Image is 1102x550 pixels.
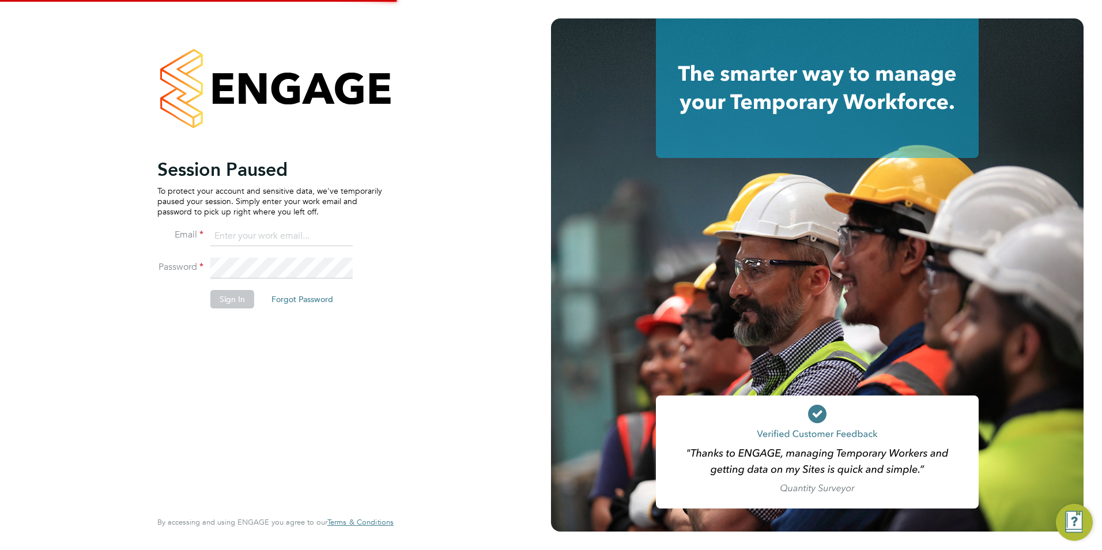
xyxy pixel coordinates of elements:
button: Forgot Password [262,290,342,308]
h2: Session Paused [157,158,382,181]
label: Email [157,229,203,241]
span: By accessing and using ENGAGE you agree to our [157,517,394,527]
span: Terms & Conditions [327,517,394,527]
p: To protect your account and sensitive data, we've temporarily paused your session. Simply enter y... [157,186,382,217]
label: Password [157,261,203,273]
button: Engage Resource Center [1056,504,1093,541]
button: Sign In [210,290,254,308]
a: Terms & Conditions [327,518,394,527]
input: Enter your work email... [210,226,353,247]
